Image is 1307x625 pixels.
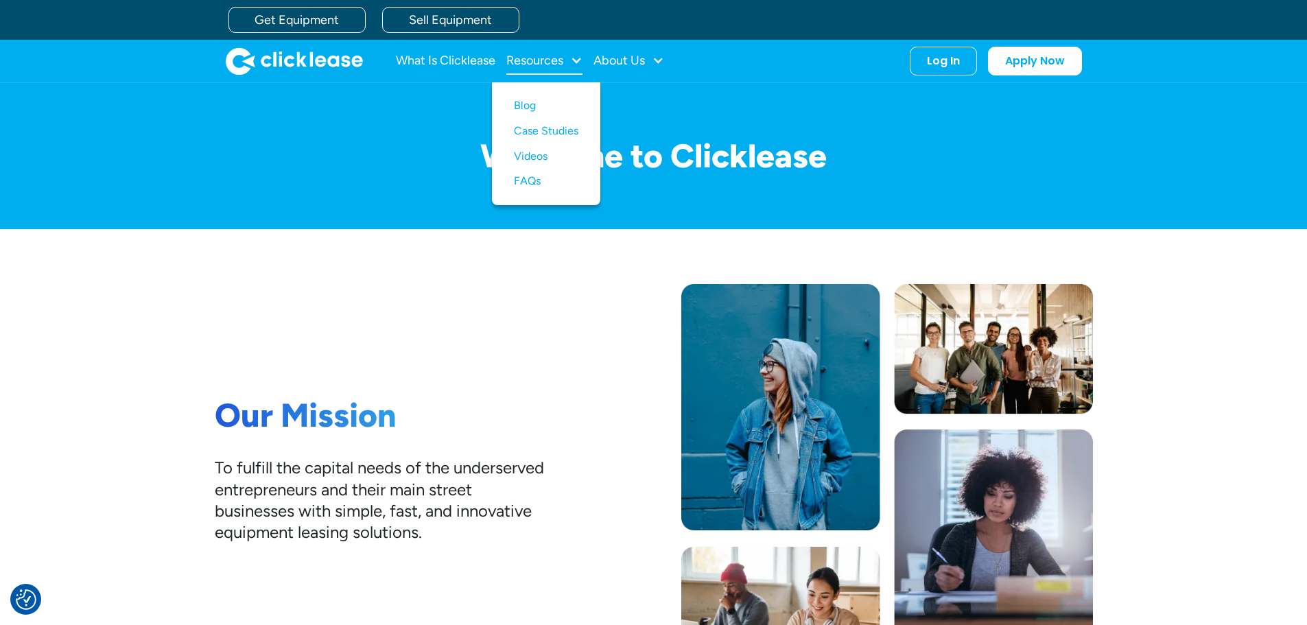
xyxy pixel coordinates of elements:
[593,47,664,75] div: About Us
[514,169,578,194] a: FAQs
[927,54,960,68] div: Log In
[215,396,544,436] h1: Our Mission
[514,93,578,119] a: Blog
[514,144,578,169] a: Videos
[514,119,578,144] a: Case Studies
[16,589,36,610] button: Consent Preferences
[226,47,363,75] a: home
[215,457,544,543] div: To fulfill the capital needs of the underserved entrepreneurs and their main street businesses wi...
[215,138,1093,174] h1: Welcome to Clicklease
[16,589,36,610] img: Revisit consent button
[492,82,600,205] nav: Resources
[506,47,582,75] div: Resources
[228,7,366,33] a: Get Equipment
[988,47,1082,75] a: Apply Now
[382,7,519,33] a: Sell Equipment
[396,47,495,75] a: What Is Clicklease
[226,47,363,75] img: Clicklease logo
